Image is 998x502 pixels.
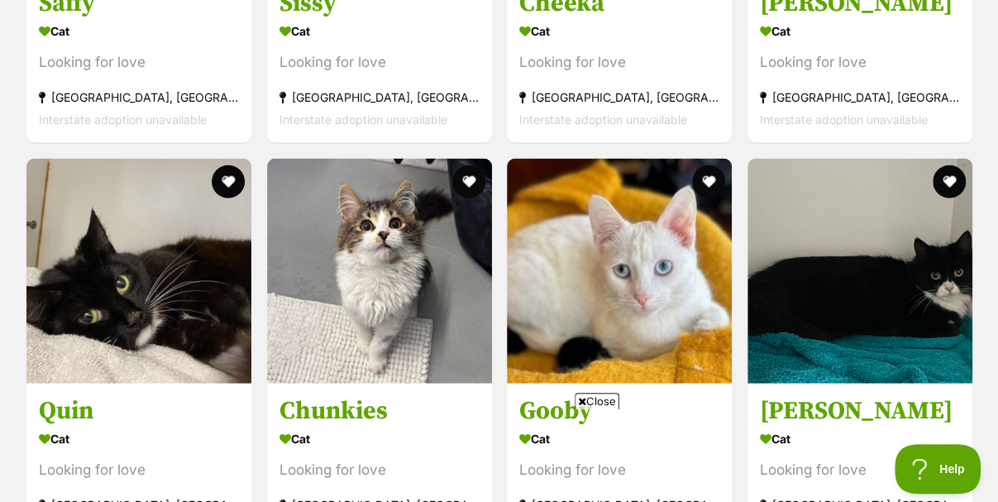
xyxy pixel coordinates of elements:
button: favourite [212,165,245,198]
img: Quin [26,159,251,384]
div: Cat [760,427,960,451]
span: Interstate adoption unavailable [519,112,687,127]
div: Looking for love [279,51,480,74]
img: Gooby [507,159,732,384]
div: Cat [279,19,480,43]
div: Looking for love [760,459,960,481]
span: Interstate adoption unavailable [279,112,447,127]
button: favourite [692,165,725,198]
button: favourite [932,165,965,198]
div: Cat [39,427,239,451]
div: Looking for love [39,459,239,481]
div: Looking for love [39,51,239,74]
div: Cat [760,19,960,43]
div: Cat [519,19,719,43]
span: Close [575,393,619,409]
iframe: Help Scout Beacon - Open [895,444,981,494]
button: favourite [451,165,485,198]
h3: Quin [39,395,239,427]
div: Looking for love [760,51,960,74]
div: [GEOGRAPHIC_DATA], [GEOGRAPHIC_DATA] [519,86,719,108]
h3: [PERSON_NAME] [760,395,960,427]
img: Chunkies [267,159,492,384]
h3: Chunkies [279,395,480,427]
h3: Gooby [519,395,719,427]
div: [GEOGRAPHIC_DATA], [GEOGRAPHIC_DATA] [279,86,480,108]
div: [GEOGRAPHIC_DATA], [GEOGRAPHIC_DATA] [760,86,960,108]
span: Interstate adoption unavailable [39,112,207,127]
img: Josie [747,159,972,384]
div: [GEOGRAPHIC_DATA], [GEOGRAPHIC_DATA] [39,86,239,108]
div: Cat [39,19,239,43]
div: Looking for love [519,51,719,74]
span: Interstate adoption unavailable [760,112,928,127]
